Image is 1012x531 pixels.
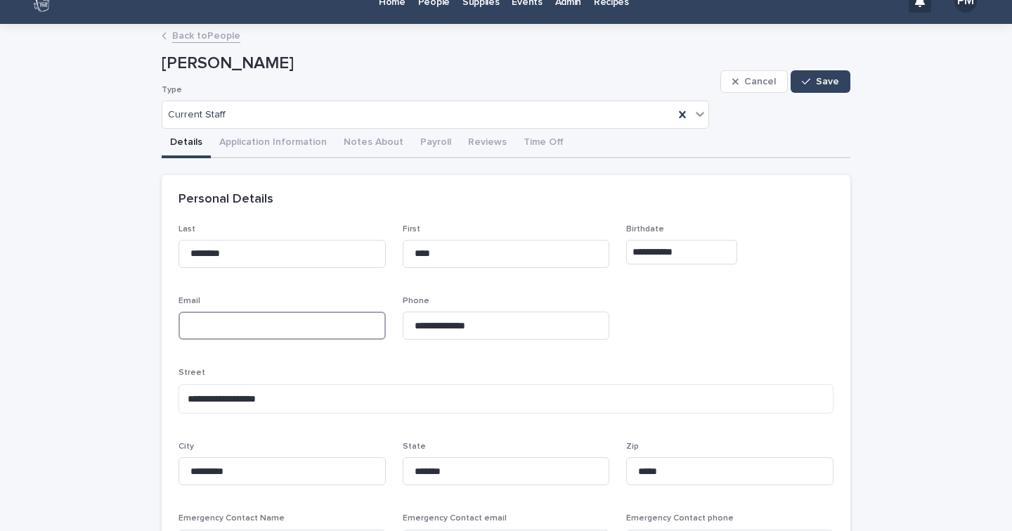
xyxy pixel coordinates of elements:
[211,129,335,158] button: Application Information
[179,225,195,233] span: Last
[168,109,226,121] span: Current Staff
[179,192,273,207] h2: Personal Details
[179,369,205,377] span: Street
[162,86,182,94] span: Type
[744,77,776,87] span: Cancel
[626,442,639,451] span: Zip
[816,77,839,87] span: Save
[172,27,240,43] a: Back toPeople
[162,129,211,158] button: Details
[412,129,460,158] button: Payroll
[791,70,850,93] button: Save
[515,129,572,158] button: Time Off
[460,129,515,158] button: Reviews
[626,514,734,523] span: Emergency Contact phone
[179,514,285,523] span: Emergency Contact Name
[403,514,507,523] span: Emergency Contact email
[179,442,194,451] span: City
[720,70,788,93] button: Cancel
[162,53,715,74] p: [PERSON_NAME]
[179,297,200,305] span: Email
[403,442,426,451] span: State
[626,225,664,233] span: Birthdate
[403,297,429,305] span: Phone
[335,129,412,158] button: Notes About
[403,225,420,233] span: First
